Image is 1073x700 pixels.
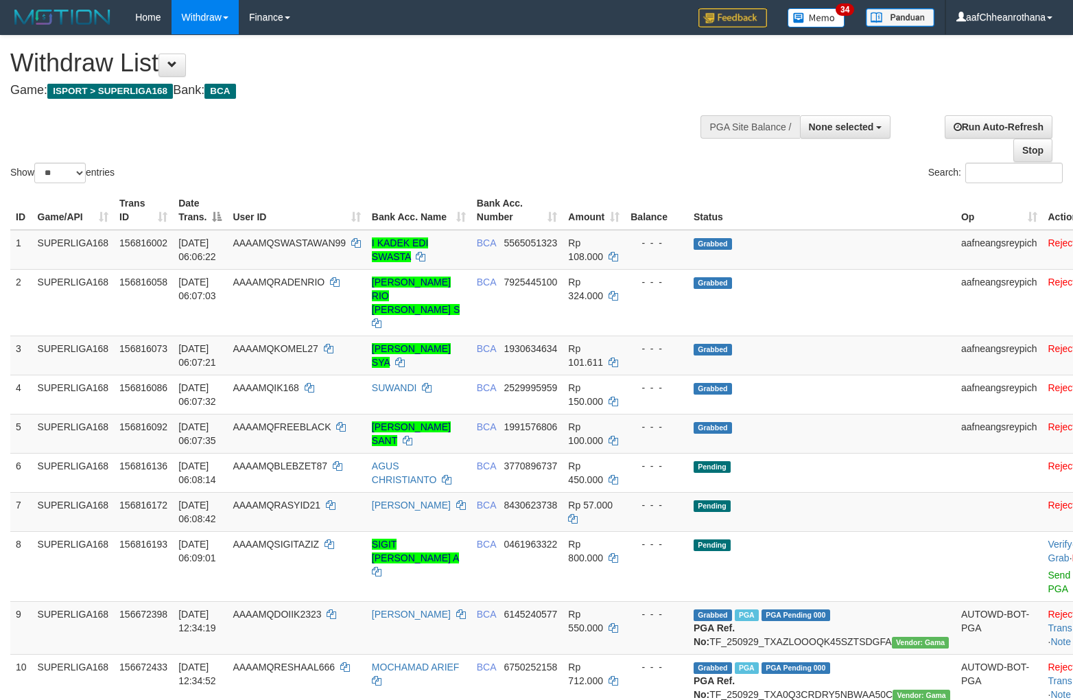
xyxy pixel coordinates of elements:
[233,382,299,393] span: AAAAMQIK168
[504,609,557,620] span: Copy 6145240577 to clipboard
[10,84,702,97] h4: Game: Bank:
[178,662,216,686] span: [DATE] 12:34:52
[568,277,603,301] span: Rp 324.000
[630,607,683,621] div: - - -
[366,191,471,230] th: Bank Acc. Name: activate to sort column ascending
[694,422,732,434] span: Grabbed
[809,121,874,132] span: None selected
[372,539,459,563] a: SIGIT [PERSON_NAME] A
[178,460,216,485] span: [DATE] 06:08:14
[956,269,1043,336] td: aafneangsreypich
[32,601,115,654] td: SUPERLIGA168
[233,500,320,511] span: AAAAMQRASYID21
[119,421,167,432] span: 156816092
[372,662,460,673] a: MOCHAMAD ARIEF
[477,460,496,471] span: BCA
[119,500,167,511] span: 156816172
[32,269,115,336] td: SUPERLIGA168
[233,662,335,673] span: AAAAMQRESHAAL666
[233,237,346,248] span: AAAAMQSWASTAWAN99
[10,453,32,492] td: 6
[233,343,318,354] span: AAAAMQKOMEL27
[119,382,167,393] span: 156816086
[836,3,854,16] span: 34
[504,382,557,393] span: Copy 2529995959 to clipboard
[504,539,557,550] span: Copy 0461963322 to clipboard
[504,460,557,471] span: Copy 3770896737 to clipboard
[32,453,115,492] td: SUPERLIGA168
[178,539,216,563] span: [DATE] 06:09:01
[477,277,496,288] span: BCA
[735,609,759,621] span: Marked by aafsoycanthlai
[630,459,683,473] div: - - -
[630,342,683,355] div: - - -
[694,622,735,647] b: PGA Ref. No:
[372,460,437,485] a: AGUS CHRISTIANTO
[10,163,115,183] label: Show entries
[965,163,1063,183] input: Search:
[178,237,216,262] span: [DATE] 06:06:22
[630,420,683,434] div: - - -
[10,531,32,601] td: 8
[10,336,32,375] td: 3
[694,662,732,674] span: Grabbed
[735,662,759,674] span: Marked by aafsoycanthlai
[568,421,603,446] span: Rp 100.000
[178,500,216,524] span: [DATE] 06:08:42
[694,461,731,473] span: Pending
[204,84,235,99] span: BCA
[233,539,319,550] span: AAAAMQSIGITAZIZ
[694,238,732,250] span: Grabbed
[32,531,115,601] td: SUPERLIGA168
[32,336,115,375] td: SUPERLIGA168
[47,84,173,99] span: ISPORT > SUPERLIGA168
[1050,689,1071,700] a: Note
[788,8,845,27] img: Button%20Memo.svg
[563,191,625,230] th: Amount: activate to sort column ascending
[477,382,496,393] span: BCA
[10,414,32,453] td: 5
[504,237,557,248] span: Copy 5565051323 to clipboard
[688,601,956,654] td: TF_250929_TXAZLOOOQK45SZTSDGFA
[372,421,451,446] a: [PERSON_NAME] SANT
[372,343,451,368] a: [PERSON_NAME] SYA
[504,343,557,354] span: Copy 1930634634 to clipboard
[34,163,86,183] select: Showentries
[10,49,702,77] h1: Withdraw List
[630,381,683,395] div: - - -
[178,382,216,407] span: [DATE] 06:07:32
[694,277,732,289] span: Grabbed
[630,275,683,289] div: - - -
[119,609,167,620] span: 156672398
[32,492,115,531] td: SUPERLIGA168
[10,601,32,654] td: 9
[233,609,321,620] span: AAAAMQDOIIK2323
[233,277,325,288] span: AAAAMQRADENRIO
[1048,539,1072,550] a: Verify
[700,115,799,139] div: PGA Site Balance /
[956,414,1043,453] td: aafneangsreypich
[233,460,327,471] span: AAAAMQBLEBZET87
[568,460,603,485] span: Rp 450.000
[956,336,1043,375] td: aafneangsreypich
[10,375,32,414] td: 4
[372,277,460,315] a: [PERSON_NAME] RIO [PERSON_NAME] S
[568,237,603,262] span: Rp 108.000
[945,115,1052,139] a: Run Auto-Refresh
[694,675,735,700] b: PGA Ref. No:
[10,230,32,270] td: 1
[10,191,32,230] th: ID
[32,414,115,453] td: SUPERLIGA168
[568,609,603,633] span: Rp 550.000
[568,343,603,368] span: Rp 101.611
[630,660,683,674] div: - - -
[568,539,603,563] span: Rp 800.000
[477,609,496,620] span: BCA
[762,609,830,621] span: PGA Pending
[477,237,496,248] span: BCA
[504,662,557,673] span: Copy 6750252158 to clipboard
[372,500,451,511] a: [PERSON_NAME]
[119,237,167,248] span: 156816002
[762,662,830,674] span: PGA Pending
[119,460,167,471] span: 156816136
